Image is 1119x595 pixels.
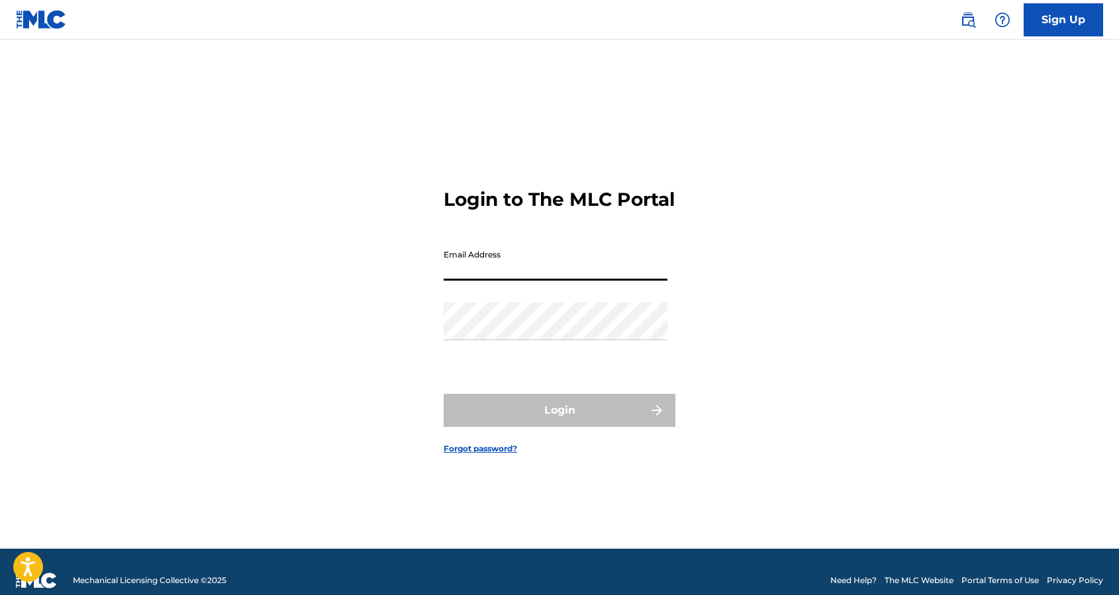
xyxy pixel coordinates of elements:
a: Public Search [955,7,981,33]
a: Portal Terms of Use [961,574,1039,586]
a: Need Help? [830,574,877,586]
div: Help [989,7,1016,33]
a: Sign Up [1024,3,1103,36]
a: Privacy Policy [1047,574,1103,586]
h3: Login to The MLC Portal [444,188,675,211]
img: logo [16,572,57,588]
img: help [995,12,1010,28]
img: MLC Logo [16,10,67,29]
a: Forgot password? [444,443,517,455]
img: search [960,12,976,28]
span: Mechanical Licensing Collective © 2025 [73,574,226,586]
a: The MLC Website [885,574,953,586]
